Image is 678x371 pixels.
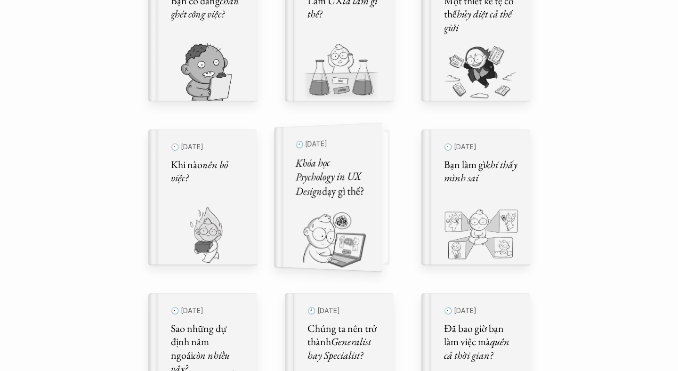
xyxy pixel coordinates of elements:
em: Khóa học Psychology in UX Design [296,155,363,198]
em: quên cả thời gian? [444,335,511,362]
h5: Chúng ta nên trở thành [307,322,382,363]
em: hủy diệt cả thế giới [444,7,513,34]
em: nên bỏ việc? [171,158,230,185]
p: 🕙 [DATE] [296,136,370,152]
h5: Bạn làm gì [444,158,518,185]
a: 🕙 [DATE]Bạn làm gìkhi thấy mình sai [421,129,530,265]
p: 🕙 [DATE] [307,305,382,317]
em: Generalist hay Specialist? [307,335,373,362]
p: 🕙 [DATE] [444,141,518,153]
h5: Đã bao giờ bạn làm việc mà [444,322,518,363]
p: 🕙 [DATE] [171,141,245,153]
p: 🕙 [DATE] [171,305,245,317]
a: 🕙 [DATE]Khóa học Psychology in UX Designdạy gì thế? [285,129,393,265]
p: 🕙 [DATE] [444,305,518,317]
h5: dạy gì thế? [296,154,370,199]
em: khi thấy mình sai [444,158,519,185]
h5: Khi nào [171,158,245,185]
a: 🕙 [DATE]Khi nàonên bỏ việc? [148,129,257,265]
